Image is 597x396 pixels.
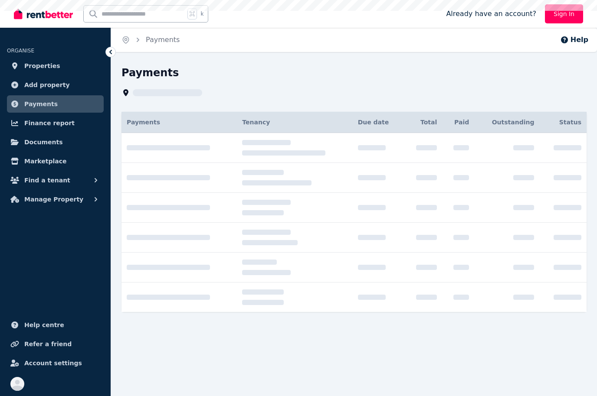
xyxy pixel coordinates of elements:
[7,335,104,353] a: Refer a friend
[24,137,63,147] span: Documents
[7,172,104,189] button: Find a tenant
[7,95,104,113] a: Payments
[24,118,75,128] span: Finance report
[24,339,72,349] span: Refer a friend
[127,119,160,126] span: Payments
[7,48,34,54] span: ORGANISE
[7,114,104,132] a: Finance report
[7,191,104,208] button: Manage Property
[404,112,443,133] th: Total
[353,112,404,133] th: Due date
[7,76,104,94] a: Add property
[442,112,474,133] th: Paid
[24,80,70,90] span: Add property
[14,7,73,20] img: RentBetter
[24,156,66,166] span: Marketplace
[545,4,583,23] a: Sign In
[111,28,190,52] nav: Breadcrumb
[121,66,179,80] h1: Payments
[24,99,58,109] span: Payments
[560,35,588,45] button: Help
[24,320,64,330] span: Help centre
[24,175,70,185] span: Find a tenant
[146,36,180,44] a: Payments
[24,358,82,368] span: Account settings
[7,57,104,75] a: Properties
[237,112,352,133] th: Tenancy
[539,112,587,133] th: Status
[24,61,60,71] span: Properties
[7,153,104,170] a: Marketplace
[7,354,104,372] a: Account settings
[24,194,83,204] span: Manage Property
[7,133,104,151] a: Documents
[7,316,104,334] a: Help centre
[446,9,536,19] span: Already have an account?
[474,112,539,133] th: Outstanding
[200,10,203,17] span: k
